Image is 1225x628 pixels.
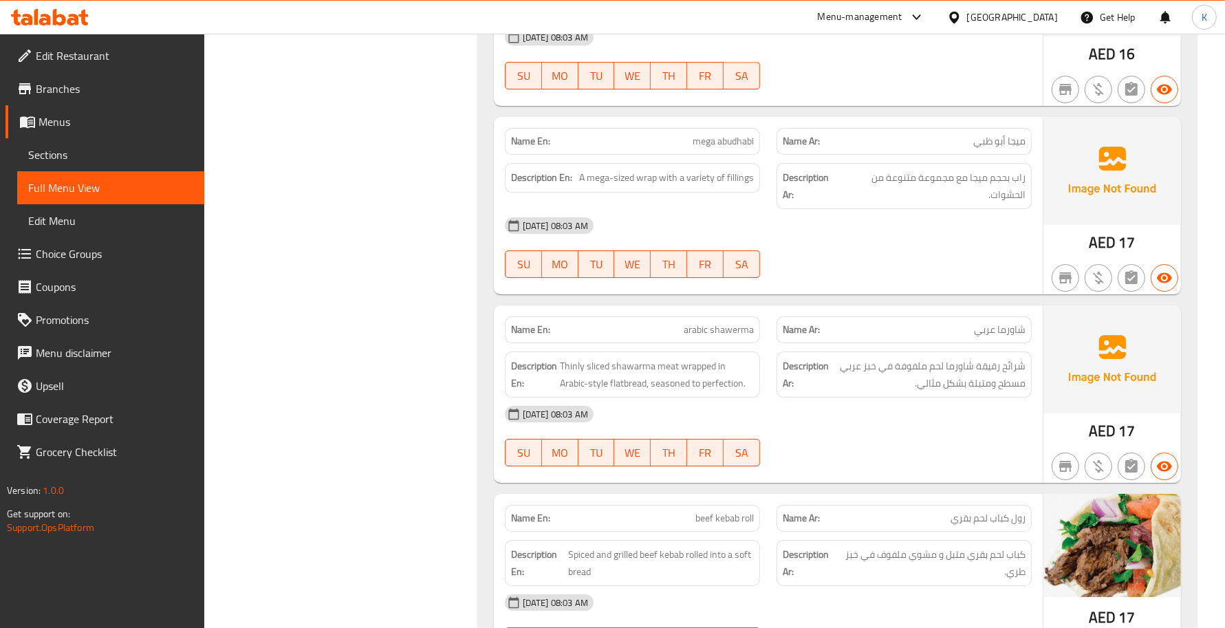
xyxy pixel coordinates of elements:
[517,219,594,232] span: [DATE] 08:03 AM
[6,237,204,270] a: Choice Groups
[560,358,754,391] span: Thinly sliced shawarma meat wrapped in Arabic-style flatbread, seasoned to perfection.
[36,411,193,427] span: Coverage Report
[511,546,565,580] strong: Description En:
[36,444,193,460] span: Grocery Checklist
[542,62,578,89] button: MO
[1085,264,1112,292] button: Purchased item
[17,138,204,171] a: Sections
[7,505,70,523] span: Get support on:
[511,511,550,526] strong: Name En:
[729,255,755,274] span: SA
[783,134,820,149] strong: Name Ar:
[974,323,1026,337] span: شاورما عربي
[656,255,682,274] span: TH
[6,270,204,303] a: Coupons
[695,511,754,526] span: beef kebab roll
[7,481,41,499] span: Version:
[6,336,204,369] a: Menu disclaimer
[1151,264,1178,292] button: Available
[1119,418,1136,444] span: 17
[511,169,572,186] strong: Description En:
[1043,117,1181,224] img: Ae5nvW7+0k+MAAAAAElFTkSuQmCC
[684,323,754,337] span: arabic shawerma
[1151,453,1178,480] button: Available
[6,303,204,336] a: Promotions
[783,546,837,580] strong: Description Ar:
[28,213,193,229] span: Edit Menu
[36,279,193,295] span: Coupons
[6,402,204,435] a: Coverage Report
[783,169,839,203] strong: Description Ar:
[818,9,902,25] div: Menu-management
[1085,453,1112,480] button: Purchased item
[584,443,609,463] span: TU
[584,66,609,86] span: TU
[1118,453,1145,480] button: Not has choices
[693,443,718,463] span: FR
[43,481,64,499] span: 1.0.0
[783,511,820,526] strong: Name Ar:
[517,31,594,44] span: [DATE] 08:03 AM
[973,134,1026,149] span: ميجا أبو ظبي
[505,439,542,466] button: SU
[36,345,193,361] span: Menu disclaimer
[724,439,760,466] button: SA
[842,169,1026,203] span: راب بحجم ميجا مع مجموعة متنوعة من الحشوات.
[1118,264,1145,292] button: Not has choices
[28,147,193,163] span: Sections
[36,47,193,64] span: Edit Restaurant
[832,358,1026,391] span: شرائح رقيقة شاورما لحم ملفوفة في خبز عربي مسطح ومتبلة بشكل مثالي.
[1043,305,1181,413] img: Ae5nvW7+0k+MAAAAAElFTkSuQmCC
[505,62,542,89] button: SU
[36,246,193,262] span: Choice Groups
[1052,453,1079,480] button: Not branch specific item
[614,439,651,466] button: WE
[6,435,204,468] a: Grocery Checklist
[1089,229,1116,256] span: AED
[620,66,645,86] span: WE
[511,255,536,274] span: SU
[724,62,760,89] button: SA
[1151,76,1178,103] button: Available
[967,10,1058,25] div: [GEOGRAPHIC_DATA]
[724,250,760,278] button: SA
[517,596,594,609] span: [DATE] 08:03 AM
[584,255,609,274] span: TU
[505,250,542,278] button: SU
[36,378,193,394] span: Upsell
[36,312,193,328] span: Promotions
[656,66,682,86] span: TH
[614,250,651,278] button: WE
[1043,494,1181,597] img: beef_kebab_roll638925753722110324.jpg
[17,204,204,237] a: Edit Menu
[783,323,820,337] strong: Name Ar:
[1119,229,1136,256] span: 17
[687,250,724,278] button: FR
[39,113,193,130] span: Menus
[511,358,557,391] strong: Description En:
[729,443,755,463] span: SA
[578,250,615,278] button: TU
[28,180,193,196] span: Full Menu View
[548,66,573,86] span: MO
[511,443,536,463] span: SU
[578,62,615,89] button: TU
[568,546,754,580] span: Spiced and grilled beef kebab rolled into a soft bread
[620,255,645,274] span: WE
[7,519,94,537] a: Support.OpsPlatform
[687,439,724,466] button: FR
[548,255,573,274] span: MO
[1052,264,1079,292] button: Not branch specific item
[693,255,718,274] span: FR
[1119,41,1136,67] span: 16
[951,511,1026,526] span: رول كباب لحم بقري
[729,66,755,86] span: SA
[511,66,536,86] span: SU
[687,62,724,89] button: FR
[6,72,204,105] a: Branches
[693,134,754,149] span: mega abudhabi
[542,250,578,278] button: MO
[548,443,573,463] span: MO
[620,443,645,463] span: WE
[542,439,578,466] button: MO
